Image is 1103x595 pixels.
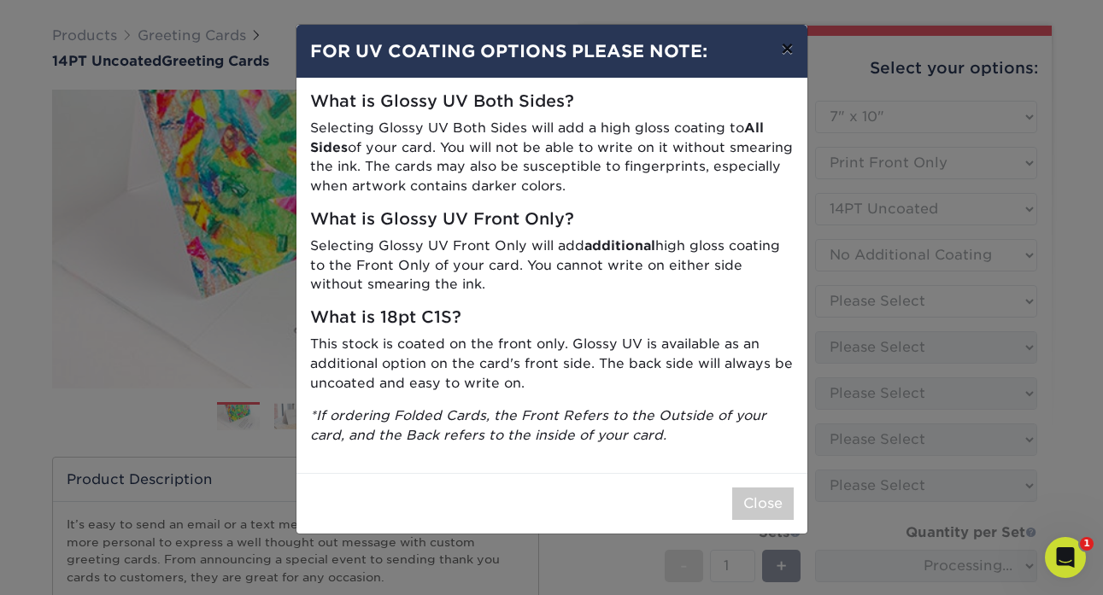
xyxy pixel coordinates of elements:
h5: What is Glossy UV Both Sides? [310,92,794,112]
p: Selecting Glossy UV Front Only will add high gloss coating to the Front Only of your card. You ca... [310,236,794,295]
i: *If ordering Folded Cards, the Front Refers to the Outside of your card, and the Back refers to t... [310,407,766,443]
strong: additional [584,237,655,254]
span: 1 [1080,537,1094,551]
iframe: Intercom live chat [1045,537,1086,578]
h5: What is Glossy UV Front Only? [310,210,794,230]
strong: All Sides [310,120,764,155]
h4: FOR UV COATING OPTIONS PLEASE NOTE: [310,38,794,64]
p: This stock is coated on the front only. Glossy UV is available as an additional option on the car... [310,335,794,393]
button: Close [732,487,794,520]
p: Selecting Glossy UV Both Sides will add a high gloss coating to of your card. You will not be abl... [310,119,794,196]
button: × [767,25,807,73]
h5: What is 18pt C1S? [310,308,794,328]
